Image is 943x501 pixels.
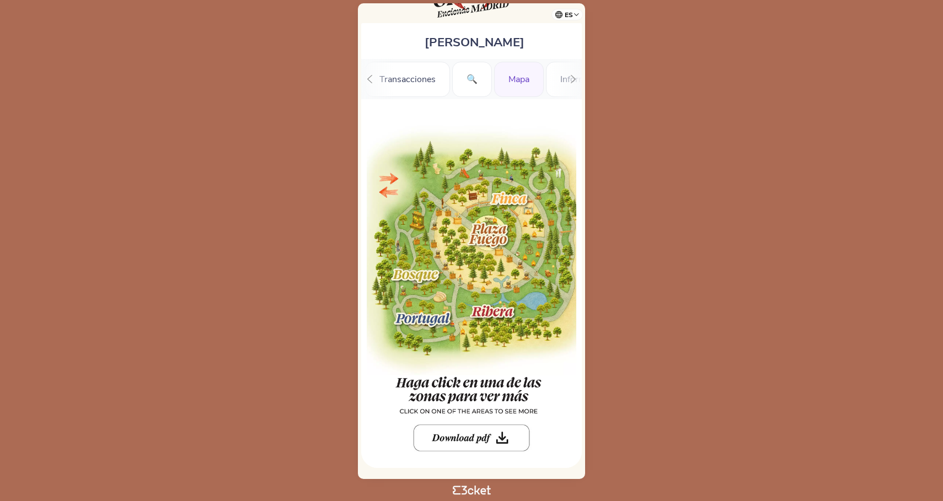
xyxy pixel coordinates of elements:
[452,72,492,84] a: 🔍
[494,62,544,97] div: Mapa
[452,62,492,97] div: 🔍
[367,424,576,451] img: download pdf
[425,34,524,51] span: [PERSON_NAME]
[494,72,544,84] a: Mapa
[367,375,576,416] img: ce2f7e652fb9430e98e23a4e6e24d5b6.jpeg
[546,62,621,97] div: Información
[365,72,450,84] a: Transacciones
[365,62,450,97] div: Transacciones
[546,72,621,84] a: Información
